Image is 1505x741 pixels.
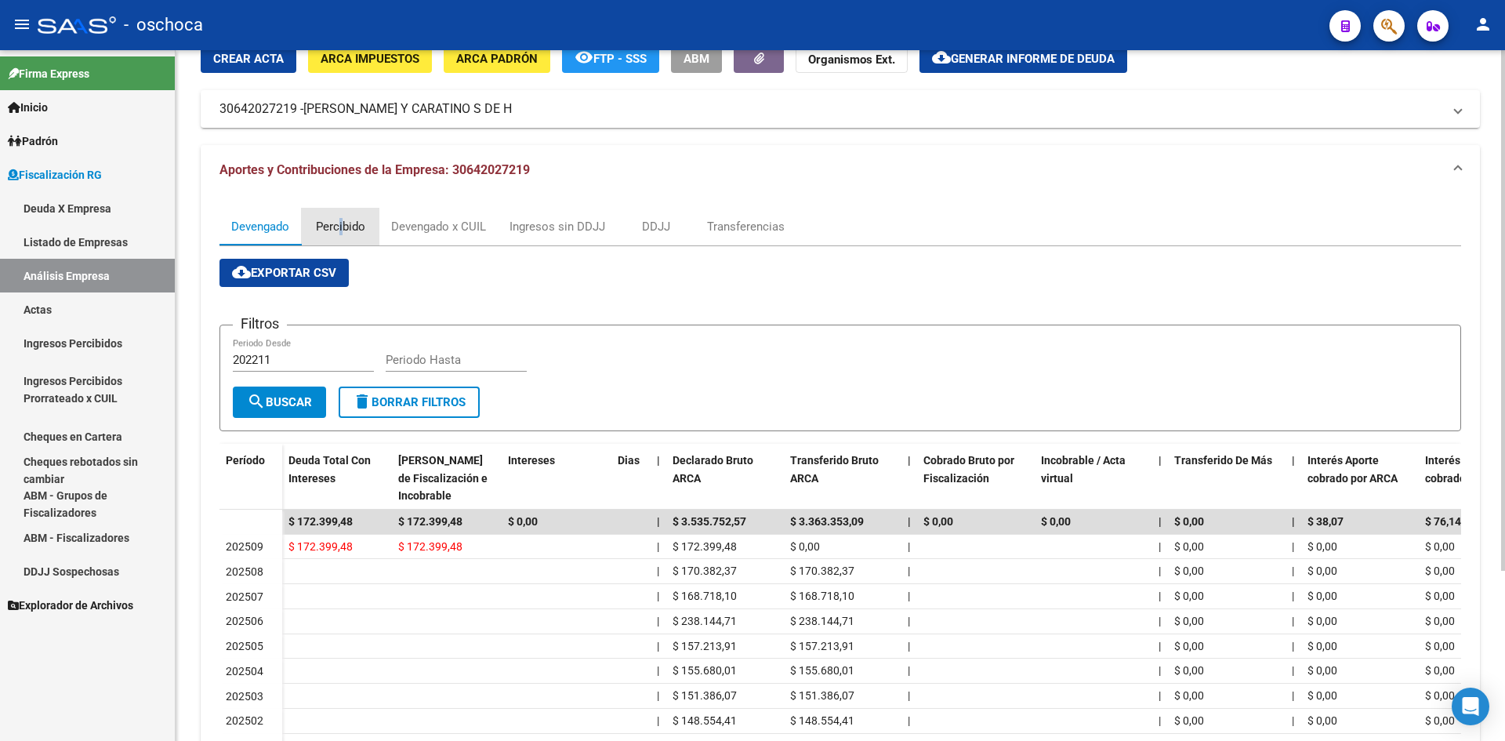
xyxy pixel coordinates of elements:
span: $ 38,07 [1307,515,1344,528]
span: | [908,590,910,602]
span: 202506 [226,615,263,627]
span: $ 0,00 [508,515,538,528]
span: | [1292,565,1294,577]
span: - oschoca [124,8,203,42]
span: Interés Aporte cobrado por ARCA [1307,454,1398,485]
span: $ 0,00 [1174,540,1204,553]
span: $ 168.718,10 [790,590,854,602]
span: Inicio [8,99,48,116]
button: Organismos Ext. [796,44,908,73]
span: $ 172.399,48 [673,540,737,553]
span: Transferido Bruto ARCA [790,454,879,485]
button: ARCA Impuestos [308,44,432,73]
button: Borrar Filtros [339,387,480,418]
datatable-header-cell: Cobrado Bruto por Fiscalización [917,444,1035,513]
span: $ 0,00 [1425,664,1455,677]
span: Incobrable / Acta virtual [1041,454,1126,485]
span: | [657,540,659,553]
span: $ 0,00 [1174,565,1204,577]
mat-icon: delete [353,392,372,411]
span: | [908,664,910,677]
span: | [1292,590,1294,602]
div: Devengado x CUIL [391,218,486,235]
span: 202507 [226,590,263,603]
span: | [1159,689,1161,702]
span: 202503 [226,690,263,703]
span: Firma Express [8,65,89,82]
span: $ 0,00 [1425,540,1455,553]
span: 202502 [226,714,263,727]
span: $ 0,00 [1174,590,1204,602]
datatable-header-cell: Período [219,444,282,510]
span: ABM [684,52,709,66]
div: Ingresos sin DDJJ [510,218,605,235]
span: Generar informe de deuda [951,52,1115,66]
span: $ 151.386,07 [790,689,854,702]
datatable-header-cell: Declarado Bruto ARCA [666,444,784,513]
span: $ 238.144,71 [673,615,737,627]
span: | [657,640,659,652]
span: | [1292,615,1294,627]
span: Intereses [508,454,555,467]
span: $ 3.535.752,57 [673,515,746,528]
span: | [1159,615,1161,627]
span: | [908,615,910,627]
span: | [908,454,911,467]
span: $ 0,00 [1425,714,1455,727]
button: ARCA Padrón [444,44,550,73]
span: $ 0,00 [790,540,820,553]
span: $ 0,00 [1425,615,1455,627]
span: $ 151.386,07 [673,689,737,702]
datatable-header-cell: | [1286,444,1301,513]
span: $ 0,00 [1307,689,1337,702]
span: | [657,689,659,702]
span: $ 148.554,41 [673,714,737,727]
span: | [908,640,910,652]
span: 202508 [226,565,263,578]
span: | [657,615,659,627]
span: $ 0,00 [1174,664,1204,677]
datatable-header-cell: Dias [611,444,651,513]
span: 202504 [226,665,263,677]
mat-panel-title: 30642027219 - [219,100,1442,118]
h3: Filtros [233,313,287,335]
button: Buscar [233,387,326,418]
datatable-header-cell: Deuda Bruta Neto de Fiscalización e Incobrable [392,444,502,513]
span: | [1292,640,1294,652]
span: Fiscalización RG [8,166,102,183]
span: $ 0,00 [1174,689,1204,702]
button: Generar informe de deuda [919,44,1127,73]
div: DDJJ [642,218,670,235]
span: Período [226,454,265,467]
span: | [657,515,660,528]
span: $ 0,00 [1174,714,1204,727]
span: $ 3.363.353,09 [790,515,864,528]
button: ABM [671,44,722,73]
span: | [1159,664,1161,677]
datatable-header-cell: | [901,444,917,513]
span: | [1292,454,1295,467]
datatable-header-cell: Interés Aporte cobrado por ARCA [1301,444,1419,513]
span: | [657,714,659,727]
span: | [1159,540,1161,553]
span: $ 0,00 [1307,714,1337,727]
span: $ 172.399,48 [398,515,462,528]
span: Declarado Bruto ARCA [673,454,753,485]
span: $ 0,00 [1425,689,1455,702]
span: | [908,714,910,727]
datatable-header-cell: Intereses [502,444,611,513]
span: | [1159,565,1161,577]
span: Dias [618,454,640,467]
span: $ 0,00 [923,515,953,528]
span: 202505 [226,640,263,652]
span: $ 0,00 [1425,590,1455,602]
span: $ 157.213,91 [790,640,854,652]
span: | [908,565,910,577]
span: 202509 [226,540,263,553]
span: | [908,689,910,702]
span: $ 0,00 [1307,664,1337,677]
span: $ 76,14 [1425,515,1461,528]
span: | [1159,590,1161,602]
span: | [1159,714,1161,727]
span: $ 172.399,48 [288,515,353,528]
